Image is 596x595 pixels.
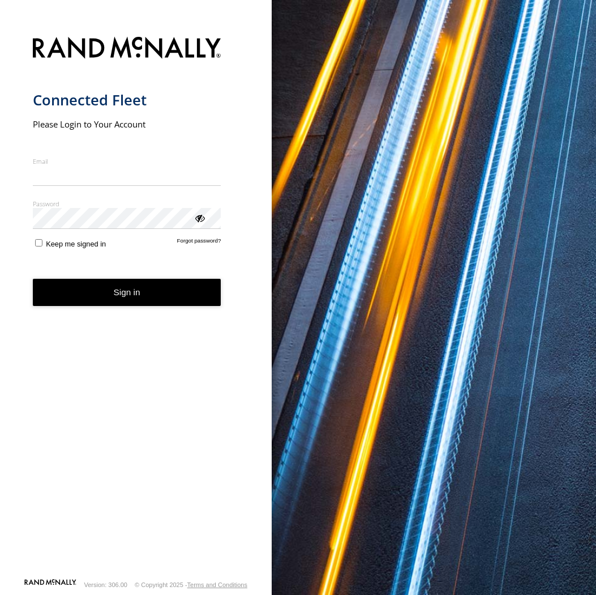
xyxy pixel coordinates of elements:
button: Sign in [33,279,221,307]
div: Version: 306.00 [84,581,127,588]
h2: Please Login to Your Account [33,118,221,130]
label: Password [33,199,221,208]
a: Visit our Website [24,579,76,590]
form: main [33,30,239,578]
a: Terms and Conditions [187,581,247,588]
span: Keep me signed in [46,240,106,248]
input: Keep me signed in [35,239,42,246]
a: Forgot password? [177,237,221,248]
label: Email [33,157,221,165]
div: © Copyright 2025 - [135,581,247,588]
h1: Connected Fleet [33,91,221,109]
img: Rand McNally [33,35,221,63]
div: ViewPassword [194,212,205,223]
